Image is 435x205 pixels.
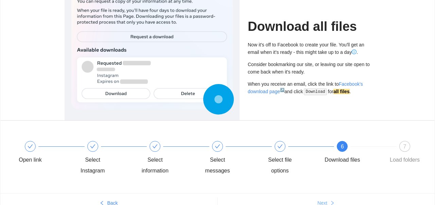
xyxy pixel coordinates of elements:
div: Select Instagram [73,155,112,176]
div: Open link [19,155,42,165]
div: 7Load folders [385,141,424,165]
div: Select file options [260,141,323,176]
div: Now it's off to Facebook to create your file. You'll get an email when it's ready - this might ta... [248,41,370,56]
div: Open link [11,141,73,165]
span: info-circle [352,49,356,54]
span: check [152,144,158,149]
div: Select information [135,155,175,176]
span: check [215,144,220,149]
div: Select messages [198,141,260,176]
sup: ↗ [280,88,284,92]
div: When you receive an email, click the link to and click for . [248,80,370,96]
div: Select messages [198,155,237,176]
code: Download [304,88,327,95]
div: 6Download files [323,141,385,165]
span: 6 [341,144,344,149]
span: check [28,144,33,149]
div: Consider bookmarking our site, or leaving our site open to come back when it's ready. [248,61,370,76]
div: Select Instagram [73,141,136,176]
h1: Download all files [248,19,370,35]
span: check [90,144,95,149]
div: Load folders [390,155,420,165]
span: 7 [403,144,406,149]
div: Select information [135,141,198,176]
a: Facebook's download page↗ [248,81,363,94]
strong: all files [333,89,349,94]
span: check [277,144,283,149]
div: Select file options [260,155,300,176]
div: Download files [325,155,360,165]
